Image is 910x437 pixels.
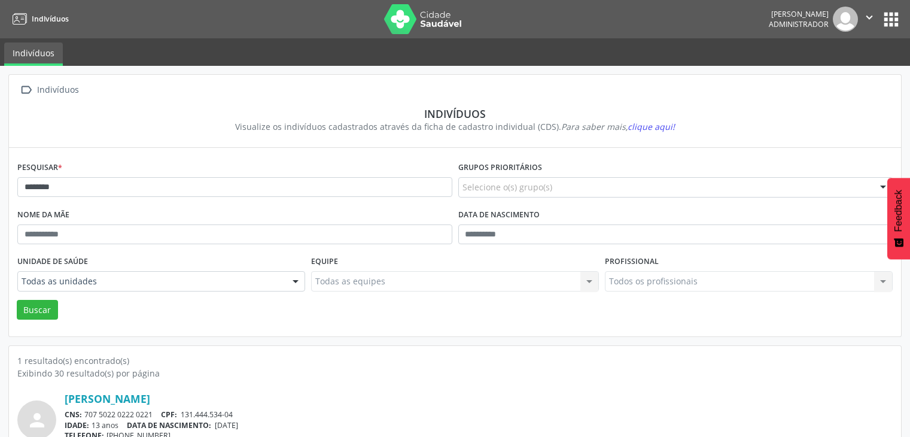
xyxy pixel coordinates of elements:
div: 1 resultado(s) encontrado(s) [17,354,893,367]
a:  Indivíduos [17,81,81,99]
button:  [858,7,881,32]
label: Pesquisar [17,159,62,177]
label: Equipe [311,253,338,271]
div: Visualize os indivíduos cadastrados através da ficha de cadastro individual (CDS). [26,120,884,133]
button: Buscar [17,300,58,320]
div: 707 5022 0222 0221 [65,409,893,420]
span: Selecione o(s) grupo(s) [462,181,552,193]
a: [PERSON_NAME] [65,392,150,405]
span: IDADE: [65,420,89,430]
a: Indivíduos [8,9,69,29]
label: Unidade de saúde [17,253,88,271]
label: Profissional [605,253,659,271]
span: DATA DE NASCIMENTO: [127,420,211,430]
span: Administrador [769,19,829,29]
a: Indivíduos [4,43,63,66]
button: Feedback - Mostrar pesquisa [887,178,910,259]
span: [DATE] [215,420,238,430]
button: apps [881,9,902,30]
span: CNS: [65,409,82,420]
label: Nome da mãe [17,206,69,224]
div: 13 anos [65,420,893,430]
div: Indivíduos [26,107,884,120]
img: img [833,7,858,32]
i: person [26,409,48,431]
span: Todas as unidades [22,275,281,287]
i:  [17,81,35,99]
label: Data de nascimento [458,206,540,224]
span: 131.444.534-04 [181,409,233,420]
div: [PERSON_NAME] [769,9,829,19]
i:  [863,11,876,24]
span: CPF: [161,409,177,420]
div: Indivíduos [35,81,81,99]
span: Feedback [893,190,904,232]
span: clique aqui! [628,121,675,132]
i: Para saber mais, [561,121,675,132]
div: Exibindo 30 resultado(s) por página [17,367,893,380]
label: Grupos prioritários [458,159,542,177]
span: Indivíduos [32,14,69,24]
